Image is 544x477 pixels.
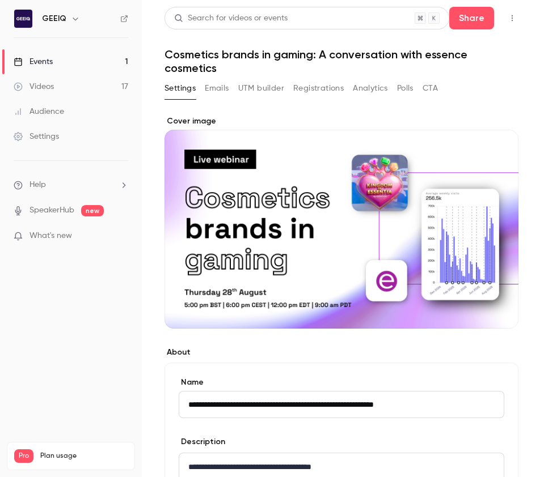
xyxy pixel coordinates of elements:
button: Analytics [353,79,388,97]
button: Emails [205,79,229,97]
label: Name [179,377,504,388]
div: Audience [14,106,64,117]
span: Help [29,179,46,191]
li: help-dropdown-opener [14,179,128,191]
img: GEEIQ [14,10,32,28]
button: Polls [397,79,414,97]
span: new [81,205,104,216]
a: SpeakerHub [29,205,74,216]
h1: Cosmetics brands in gaming: A conversation with essence cosmetics [165,48,521,75]
button: Settings [165,79,196,97]
section: Cover image [165,116,518,329]
div: Search for videos or events [174,12,288,24]
button: Registrations [293,79,344,97]
span: What's new [29,230,72,242]
label: About [165,347,518,358]
button: Share [449,7,494,29]
label: Cover image [165,116,518,127]
button: CTA [423,79,438,97]
div: Events [14,56,53,67]
div: Videos [14,81,54,92]
span: Plan usage [40,452,128,461]
div: Settings [14,131,59,142]
button: UTM builder [238,79,284,97]
label: Description [179,436,225,448]
h6: GEEIQ [42,13,66,24]
span: Pro [14,449,33,463]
